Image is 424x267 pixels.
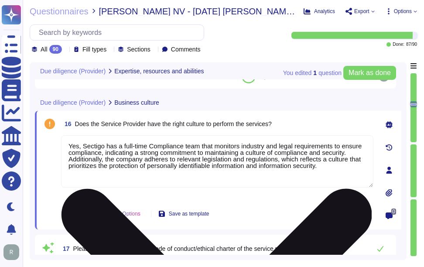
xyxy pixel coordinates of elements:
b: 1 [313,70,317,76]
span: 0 [391,209,396,215]
span: [PERSON_NAME] NV - [DATE] [PERSON_NAME] [PERSON_NAME] Due Diligence Template 3rd Party [99,7,297,16]
span: 87 / 90 [406,42,417,47]
span: Analytics [314,9,335,14]
button: Mark as done [343,66,396,80]
div: 90 [49,45,62,54]
span: Due diligence (Provider) [40,99,106,106]
span: Sections [127,46,150,52]
span: Due diligence (Provider) [40,68,106,74]
span: You edited question [283,70,342,76]
span: 17 [59,246,70,252]
span: Fill types [82,46,106,52]
span: Export [354,9,369,14]
span: Business culture [114,99,159,106]
textarea: Yes, Sectigo has a full-time Compliance team that monitors industry and legal requirements to ens... [61,135,373,188]
span: 16 [61,121,72,127]
span: Mark as done [349,69,391,76]
span: All [41,46,48,52]
input: Search by keywords [34,25,204,40]
button: user [2,243,25,262]
span: Does the Service Provider have the right culture to perform the services? [75,120,272,127]
button: Analytics [304,8,335,15]
span: Questionnaires [30,7,89,16]
span: Expertise, resources and abilities [114,68,204,74]
img: user [3,244,19,260]
span: Comments [171,46,201,52]
span: Options [394,9,412,14]
span: Done: [393,42,404,47]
